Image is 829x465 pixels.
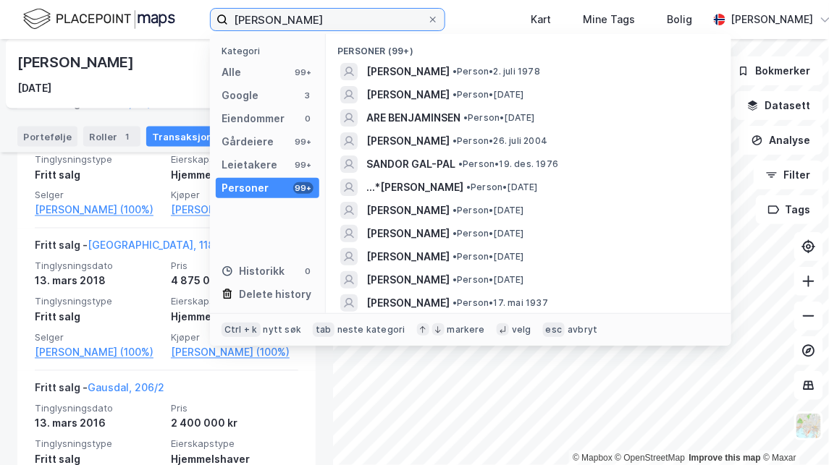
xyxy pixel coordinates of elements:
span: Tinglysningstype [35,153,162,166]
div: Ctrl + k [222,323,261,337]
div: esc [543,323,565,337]
span: Tinglysningstype [35,296,162,308]
div: [PERSON_NAME] [731,11,814,28]
span: Person • [DATE] [453,251,524,263]
a: OpenStreetMap [615,453,686,463]
div: tab [313,323,334,337]
iframe: Chat Widget [757,396,829,465]
span: [PERSON_NAME] [366,248,450,265]
div: [PERSON_NAME] [17,51,136,74]
span: • [453,274,457,285]
div: neste kategori [337,324,405,336]
span: Person • [DATE] [453,274,524,286]
a: Mapbox [573,453,613,463]
span: [PERSON_NAME] [366,225,450,242]
div: 99+ [293,182,313,194]
span: Tinglysningsdato [35,403,162,415]
div: Mine Tags [583,11,635,28]
span: Person • [DATE] [466,182,538,193]
div: Hjemmelshaver [171,309,298,326]
div: 0 [302,113,313,124]
span: Person • [DATE] [463,112,535,124]
a: [PERSON_NAME] (100%) [171,202,298,219]
div: Google [222,87,258,104]
span: Eierskapstype [171,438,298,451]
span: • [463,112,468,123]
div: Portefølje [17,126,77,146]
div: 0 [302,265,313,277]
div: 3 [302,90,313,101]
button: Bokmerker [725,56,823,85]
div: Eiendommer [222,110,285,127]
button: Filter [754,161,823,189]
a: [PERSON_NAME] (100%) [35,202,162,219]
span: Kjøper [171,189,298,202]
div: markere [447,324,485,336]
button: Tags [756,195,823,224]
div: Fritt salg - [35,237,252,260]
div: Bolig [667,11,692,28]
span: [PERSON_NAME] [366,86,450,103]
div: 99+ [293,67,313,78]
span: Eierskapstype [171,153,298,166]
span: • [458,158,463,169]
a: Gausdal, 206/2 [88,382,164,394]
span: • [453,297,457,308]
div: Fritt salg - [35,380,164,403]
span: [PERSON_NAME] [366,63,450,80]
div: 99+ [293,136,313,148]
span: Tinglysningstype [35,438,162,451]
div: 13. mars 2016 [35,415,162,432]
div: Transaksjoner [146,126,245,146]
div: 99+ [293,159,313,171]
span: [PERSON_NAME] [366,202,450,219]
a: [GEOGRAPHIC_DATA], 118/26/0/4 [88,239,252,252]
span: • [453,89,457,100]
span: • [453,66,457,77]
span: [PERSON_NAME] [366,271,450,289]
span: [PERSON_NAME] [366,132,450,150]
span: Person • [DATE] [453,89,524,101]
input: Søk på adresse, matrikkel, gårdeiere, leietakere eller personer [228,9,427,30]
span: Person • [DATE] [453,205,524,216]
div: [DATE] [17,80,51,97]
span: Person • 26. juli 2004 [453,135,547,147]
span: • [466,182,471,192]
span: Person • 2. juli 1978 [453,66,540,77]
img: logo.f888ab2527a4732fd821a326f86c7f29.svg [23,7,175,32]
a: Improve this map [689,453,761,463]
span: • [453,205,457,216]
span: Tinglysningsdato [35,260,162,273]
span: Person • 19. des. 1976 [458,158,558,170]
div: Delete history [239,286,311,303]
div: 13. mars 2018 [35,273,162,290]
div: Hjemmelshaver [171,166,298,184]
button: Datasett [735,91,823,120]
a: [PERSON_NAME] (100%) [35,344,162,362]
div: 4 875 000 kr [171,273,298,290]
span: • [453,228,457,239]
div: avbryt [568,324,597,336]
div: Kategori [222,46,319,56]
div: velg [512,324,531,336]
div: Fritt salg [35,166,162,184]
span: Person • 17. mai 1937 [453,297,548,309]
span: • [453,251,457,262]
div: Kart [531,11,551,28]
span: Pris [171,403,298,415]
div: Leietakere [222,156,277,174]
div: Gårdeiere [222,133,274,150]
span: Person • [DATE] [453,228,524,239]
span: ...*[PERSON_NAME] [366,179,463,196]
span: [PERSON_NAME] [366,294,450,312]
span: SANDOR GAL-PAL [366,155,455,173]
div: Historikk [222,263,285,280]
div: Fritt salg [35,309,162,326]
div: 1 [120,129,135,143]
span: Pris [171,260,298,273]
span: ARE BENJAMINSEN [366,109,460,127]
div: Personer (99+) [326,34,731,60]
div: Kontrollprogram for chat [757,396,829,465]
span: • [453,135,457,146]
div: Alle [222,64,241,81]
